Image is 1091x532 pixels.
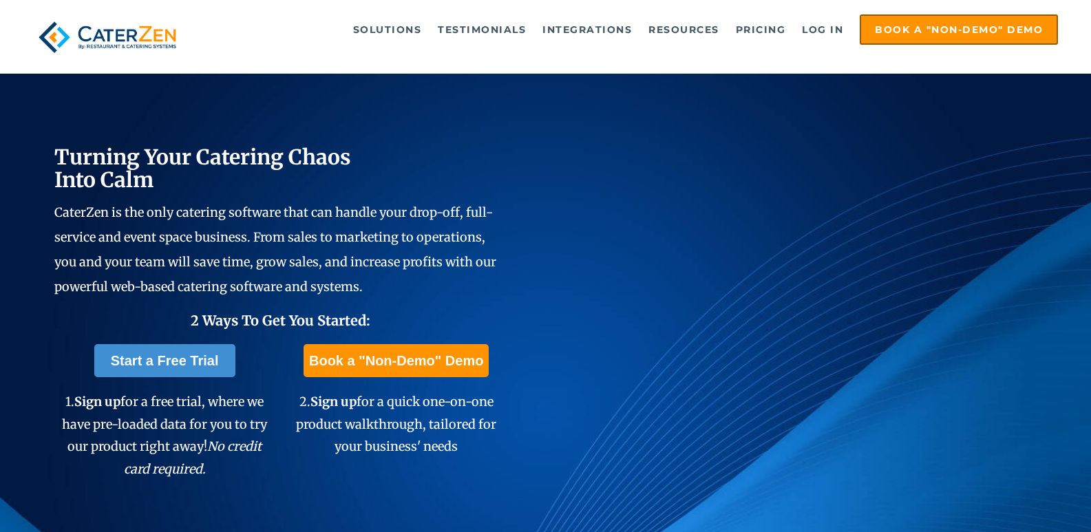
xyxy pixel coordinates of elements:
[94,344,235,377] a: Start a Free Trial
[54,204,496,295] span: CaterZen is the only catering software that can handle your drop-off, full-service and event spac...
[296,394,496,454] span: 2. for a quick one-on-one product walkthrough, tailored for your business' needs
[304,344,489,377] a: Book a "Non-Demo" Demo
[536,16,639,43] a: Integrations
[431,16,533,43] a: Testimonials
[74,394,120,409] span: Sign up
[642,16,726,43] a: Resources
[968,478,1076,517] iframe: Help widget launcher
[860,14,1058,45] a: Book a "Non-Demo" Demo
[310,394,357,409] span: Sign up
[54,144,351,193] span: Turning Your Catering Chaos Into Calm
[62,394,267,476] span: 1. for a free trial, where we have pre-loaded data for you to try our product right away!
[795,16,850,43] a: Log in
[191,312,370,329] span: 2 Ways To Get You Started:
[33,14,182,60] img: caterzen
[208,14,1058,45] div: Navigation Menu
[729,16,793,43] a: Pricing
[346,16,429,43] a: Solutions
[124,438,262,476] em: No credit card required.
